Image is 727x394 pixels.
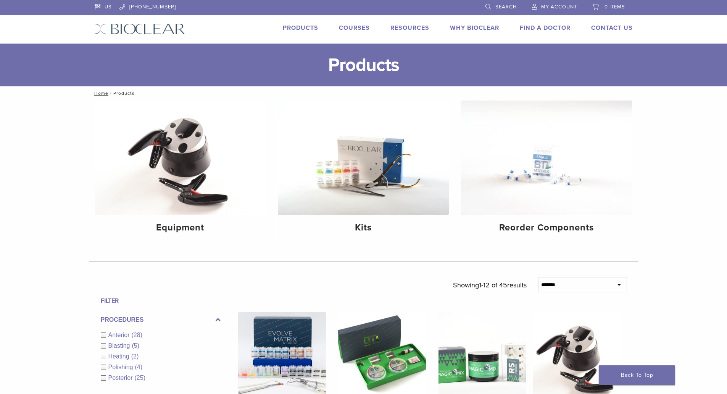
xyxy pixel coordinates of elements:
span: Blasting [108,342,132,349]
img: Reorder Components [461,101,632,215]
span: (4) [135,364,142,370]
span: Search [495,4,517,10]
img: Kits [278,101,449,215]
span: 0 items [604,4,625,10]
span: Posterior [108,375,135,381]
a: Home [92,91,108,96]
span: Heating [108,353,131,360]
a: Back To Top [599,365,675,385]
span: My Account [541,4,577,10]
span: Polishing [108,364,135,370]
a: Why Bioclear [450,24,499,32]
img: Equipment [95,101,266,215]
h4: Kits [284,221,443,235]
span: 1-12 of 45 [479,281,507,289]
img: Bioclear [95,23,185,34]
a: Courses [339,24,370,32]
a: Contact Us [591,24,633,32]
p: Showing results [453,277,527,293]
h4: Reorder Components [467,221,626,235]
span: (2) [131,353,139,360]
a: Kits [278,101,449,240]
span: / [108,91,113,95]
h4: Filter [101,296,221,305]
span: (25) [135,375,145,381]
span: Anterior [108,332,132,338]
a: Products [283,24,318,32]
span: (5) [132,342,139,349]
span: (28) [132,332,142,338]
a: Find A Doctor [520,24,571,32]
a: Reorder Components [461,101,632,240]
a: Resources [390,24,429,32]
label: Procedures [101,315,221,324]
a: Equipment [95,101,266,240]
h4: Equipment [101,221,260,235]
nav: Products [89,86,638,100]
